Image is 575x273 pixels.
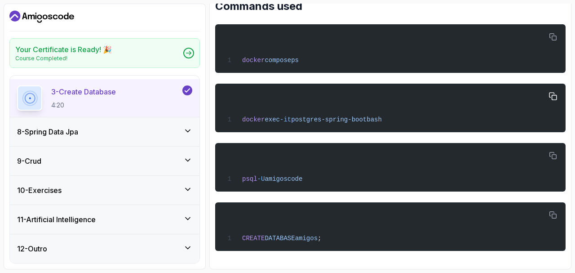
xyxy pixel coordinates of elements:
span: compose [265,57,291,64]
button: 12-Outro [10,234,199,263]
button: 9-Crud [10,147,199,175]
span: exec [265,116,280,123]
h3: 11 - Artificial Intelligence [17,214,96,225]
button: 3-Create Database4:20 [17,85,192,111]
a: Dashboard [9,9,74,24]
h3: 9 - Crud [17,156,41,166]
span: CREATE [242,235,265,242]
span: -U [257,175,265,183]
span: amigos [295,235,318,242]
button: 8-Spring Data Jpa [10,117,199,146]
span: postgres-spring-boot [291,116,367,123]
p: 4:20 [51,101,116,110]
h3: 8 - Spring Data Jpa [17,126,78,137]
span: DATABASE [265,235,295,242]
a: Your Certificate is Ready! 🎉Course Completed! [9,38,200,68]
p: 3 - Create Database [51,86,116,97]
span: docker [242,57,265,64]
span: -it [280,116,291,123]
span: ; [318,235,321,242]
span: amigoscode [265,175,302,183]
span: bash [367,116,382,123]
p: Course Completed! [15,55,112,62]
button: 11-Artificial Intelligence [10,205,199,234]
span: psql [242,175,257,183]
button: 10-Exercises [10,176,199,205]
h2: Your Certificate is Ready! 🎉 [15,44,112,55]
h3: 10 - Exercises [17,185,62,196]
span: ps [291,57,299,64]
h3: 12 - Outro [17,243,47,254]
span: docker [242,116,265,123]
